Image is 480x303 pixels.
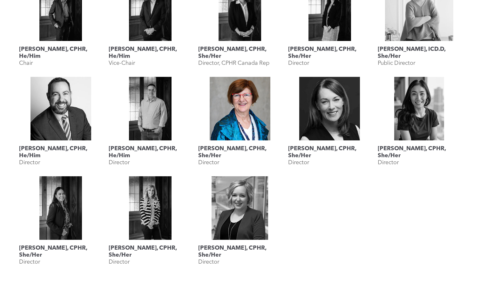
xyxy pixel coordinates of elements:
[378,77,461,140] a: Rebecca Lee, CPHR, She/Her
[109,176,192,240] a: Megan Vaughan, CPHR, She/Her
[109,159,130,166] p: Director
[198,176,281,240] a: Shauna Yohemas, CPHR, She/Her
[288,145,371,159] h3: [PERSON_NAME], CPHR, She/Her
[288,60,309,67] p: Director
[109,145,192,159] h3: [PERSON_NAME], CPHR, He/Him
[109,46,192,60] h3: [PERSON_NAME], CPHR, He/Him
[198,60,269,67] p: Director, CPHR Canada Rep
[288,159,309,166] p: Director
[19,245,102,259] h3: [PERSON_NAME], CPHR, She/Her
[378,60,415,67] p: Public Director
[109,60,135,67] p: Vice-Chair
[19,259,40,266] p: Director
[288,46,371,60] h3: [PERSON_NAME], CPHR, She/Her
[198,245,281,259] h3: [PERSON_NAME], CPHR, She/Her
[19,176,102,240] a: Katherine Salucop, CPHR, She/Her
[109,259,130,266] p: Director
[198,77,281,140] a: Landis Jackson, CPHR, She/Her
[378,46,461,60] h3: [PERSON_NAME], ICD.D, She/Her
[288,77,371,140] a: Karen Krull, CPHR, She/Her
[378,159,399,166] p: Director
[109,77,192,140] a: Rob Dombowsky, CPHR, He/Him
[198,259,219,266] p: Director
[198,145,281,159] h3: [PERSON_NAME], CPHR, She/Her
[198,159,219,166] p: Director
[198,46,281,60] h3: [PERSON_NAME], CPHR, She/Her
[19,77,102,140] a: Rob Caswell, CPHR, He/Him
[19,46,102,60] h3: [PERSON_NAME], CPHR, He/Him
[19,145,102,159] h3: [PERSON_NAME], CPHR, He/Him
[109,245,192,259] h3: [PERSON_NAME], CPHR, She/Her
[378,145,461,159] h3: [PERSON_NAME], CPHR, She/Her
[19,60,33,67] p: Chair
[19,159,40,166] p: Director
